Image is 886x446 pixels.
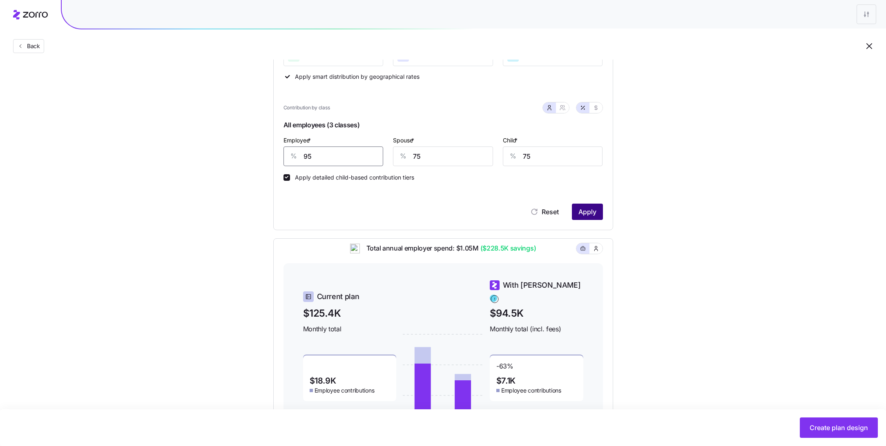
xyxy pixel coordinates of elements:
[578,207,596,217] span: Apply
[284,147,304,166] div: %
[310,377,336,385] span: $18.9K
[810,423,868,433] span: Create plan design
[503,136,519,145] label: Child
[572,204,603,220] button: Apply
[350,244,360,253] img: ai-icon.png
[524,204,565,220] button: Reset
[24,42,40,50] span: Back
[303,306,397,321] span: $125.4K
[303,324,397,334] span: Monthly total
[542,207,559,217] span: Reset
[315,386,375,395] span: Employee contributions
[501,386,561,395] span: Employee contributions
[317,291,359,302] span: Current plan
[490,306,583,321] span: $94.5K
[490,324,583,334] span: Monthly total (incl. fees)
[283,118,603,135] span: All employees (3 classes)
[283,104,330,112] span: Contribution by class
[800,417,878,438] button: Create plan design
[503,147,523,166] div: %
[283,136,312,145] label: Employee
[496,362,513,375] span: -63 %
[290,174,414,181] label: Apply detailed child-based contribution tiers
[360,243,536,253] span: Total annual employer spend: $1.05M
[479,243,536,253] span: ($228.5K savings)
[393,147,413,166] div: %
[496,377,516,385] span: $7.1K
[393,136,416,145] label: Spouse
[503,280,581,291] span: With [PERSON_NAME]
[13,39,44,53] button: Back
